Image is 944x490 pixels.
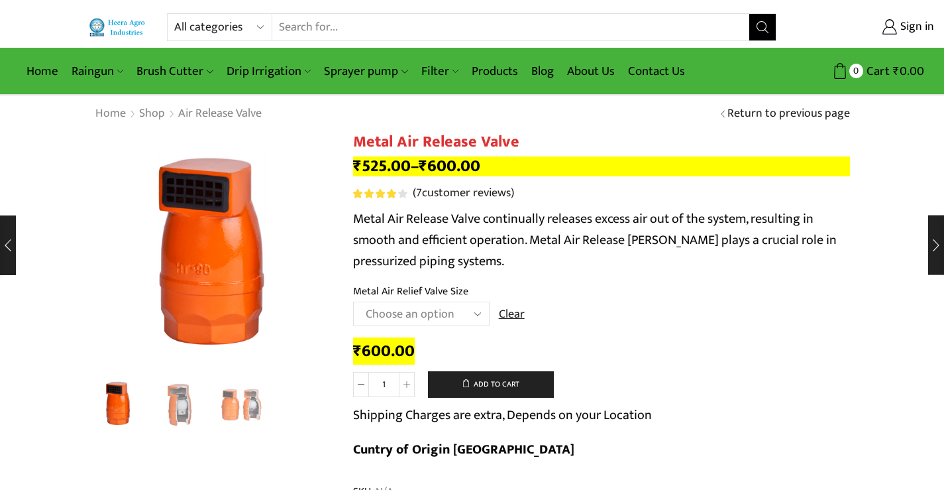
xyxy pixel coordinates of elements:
span: ₹ [419,153,427,180]
a: 0 Cart ₹0.00 [790,59,924,84]
bdi: 600.00 [419,153,480,180]
a: Products [465,56,525,87]
label: Metal Air Relief Valve Size [353,284,468,299]
b: Cuntry of Origin [GEOGRAPHIC_DATA] [353,438,574,461]
p: Metal Air Release Valve continually releases excess air out of the system, resulting in smooth an... [353,208,850,272]
li: 3 / 3 [214,378,269,431]
a: Contact Us [621,56,692,87]
li: 1 / 3 [91,378,146,431]
button: Add to cart [428,371,554,398]
h1: Metal Air Release Valve [353,133,850,152]
a: Filter [415,56,465,87]
span: Sign in [897,19,934,36]
a: Sign in [796,15,934,39]
p: Shipping Charges are extra, Depends on your Location [353,404,652,426]
a: Sprayer pump [317,56,414,87]
span: Rated out of 5 based on customer ratings [353,189,397,198]
bdi: 600.00 [353,337,415,365]
a: Clear options [499,306,525,324]
a: 3 [214,378,269,433]
li: 2 / 3 [152,378,207,431]
a: Air Release Valve [178,105,262,123]
a: Home [95,105,127,123]
a: (7customer reviews) [413,185,514,202]
input: Search for... [272,14,750,40]
a: Shop [138,105,166,123]
a: Blog [525,56,560,87]
span: ₹ [353,337,362,365]
a: Drip Irrigation [220,56,317,87]
span: ₹ [893,61,900,82]
a: Return to previous page [727,105,850,123]
a: Raingun [65,56,130,87]
div: 1 / 3 [95,133,333,371]
span: 0 [849,64,863,78]
span: 7 [416,183,422,203]
bdi: 0.00 [893,61,924,82]
a: Home [20,56,65,87]
input: Product quantity [369,372,399,397]
bdi: 525.00 [353,153,411,180]
nav: Breadcrumb [95,105,262,123]
a: 2 [152,378,207,433]
button: Search button [749,14,776,40]
img: Metal Air Release Valve [91,376,146,431]
span: 7 [353,189,409,198]
p: – [353,156,850,176]
span: ₹ [353,153,362,180]
a: Brush Cutter [130,56,219,87]
span: Cart [863,62,890,80]
div: Rated 4.14 out of 5 [353,189,407,198]
a: About Us [560,56,621,87]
